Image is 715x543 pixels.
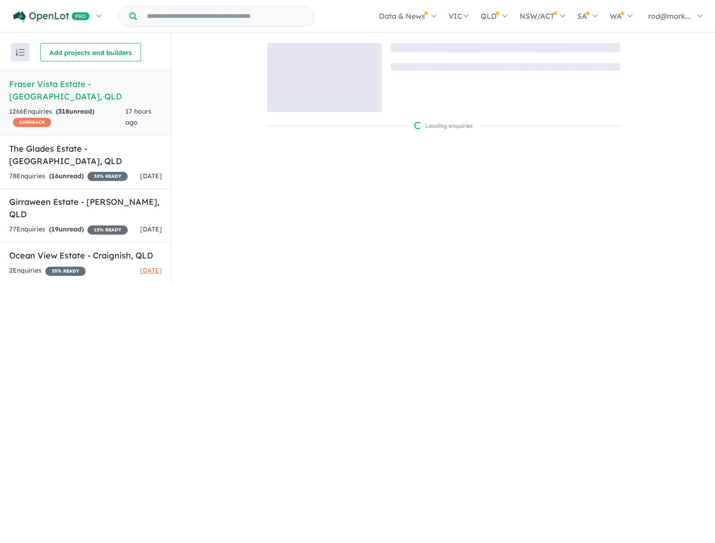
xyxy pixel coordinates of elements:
h5: The Glades Estate - [GEOGRAPHIC_DATA] , QLD [9,143,162,167]
div: 2 Enquir ies [9,265,86,276]
span: rod@mark... [648,11,691,21]
span: 35 % READY [87,172,128,181]
strong: ( unread) [49,172,84,180]
span: [DATE] [140,225,162,233]
img: sort.svg [16,49,25,56]
span: CASHBACK [13,118,51,127]
div: 77 Enquir ies [9,224,128,235]
input: Try estate name, suburb, builder or developer [139,6,313,26]
span: 17 hours ago [125,107,152,126]
span: [DATE] [140,266,162,274]
h5: Girraween Estate - [PERSON_NAME] , QLD [9,196,162,220]
div: Loading enquiries [414,121,473,131]
span: [DATE] [140,172,162,180]
span: 19 [51,225,59,233]
h5: Ocean View Estate - Craignish , QLD [9,249,162,262]
span: 15 % READY [87,225,128,235]
strong: ( unread) [56,107,94,115]
span: 318 [58,107,69,115]
span: 35 % READY [45,267,86,276]
span: 16 [51,172,59,180]
div: 78 Enquir ies [9,171,128,182]
div: 1266 Enquir ies [9,106,125,128]
button: Add projects and builders [40,43,141,61]
h5: Fraser Vista Estate - [GEOGRAPHIC_DATA] , QLD [9,78,162,103]
img: Openlot PRO Logo White [13,11,90,22]
strong: ( unread) [49,225,84,233]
